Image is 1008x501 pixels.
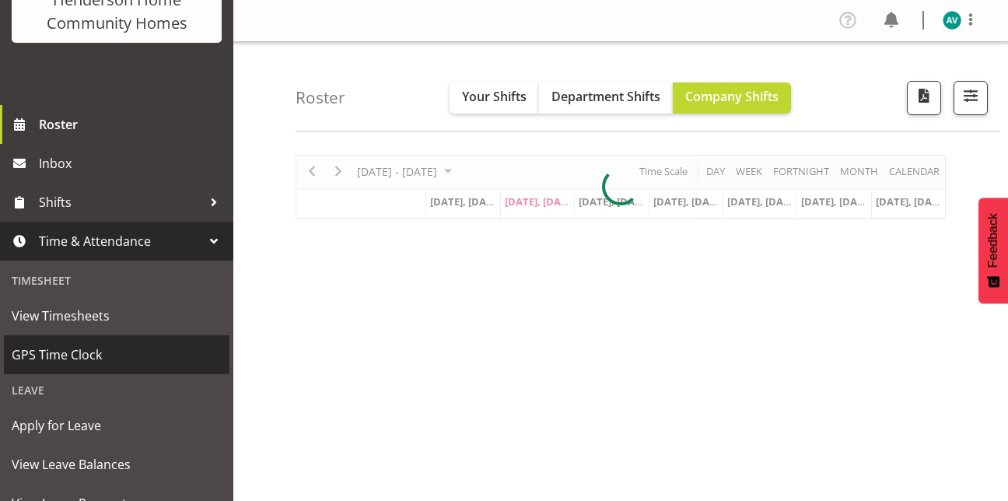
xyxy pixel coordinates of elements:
button: Company Shifts [673,82,791,114]
button: Download a PDF of the roster according to the set date range. [907,81,941,115]
button: Your Shifts [450,82,539,114]
span: Your Shifts [462,88,527,105]
button: Department Shifts [539,82,673,114]
div: Timesheet [4,265,229,296]
span: Roster [39,113,226,136]
span: Inbox [39,152,226,175]
a: GPS Time Clock [4,335,229,374]
button: Feedback - Show survey [978,198,1008,303]
span: GPS Time Clock [12,343,222,366]
span: View Timesheets [12,304,222,328]
a: View Timesheets [4,296,229,335]
span: Shifts [39,191,202,214]
span: Time & Attendance [39,229,202,253]
button: Filter Shifts [954,81,988,115]
span: Feedback [986,213,1000,268]
span: View Leave Balances [12,453,222,476]
img: asiasiga-vili8528.jpg [943,11,961,30]
div: Leave [4,374,229,406]
h4: Roster [296,89,345,107]
span: Company Shifts [685,88,779,105]
a: Apply for Leave [4,406,229,445]
a: View Leave Balances [4,445,229,484]
span: Department Shifts [551,88,660,105]
span: Apply for Leave [12,414,222,437]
